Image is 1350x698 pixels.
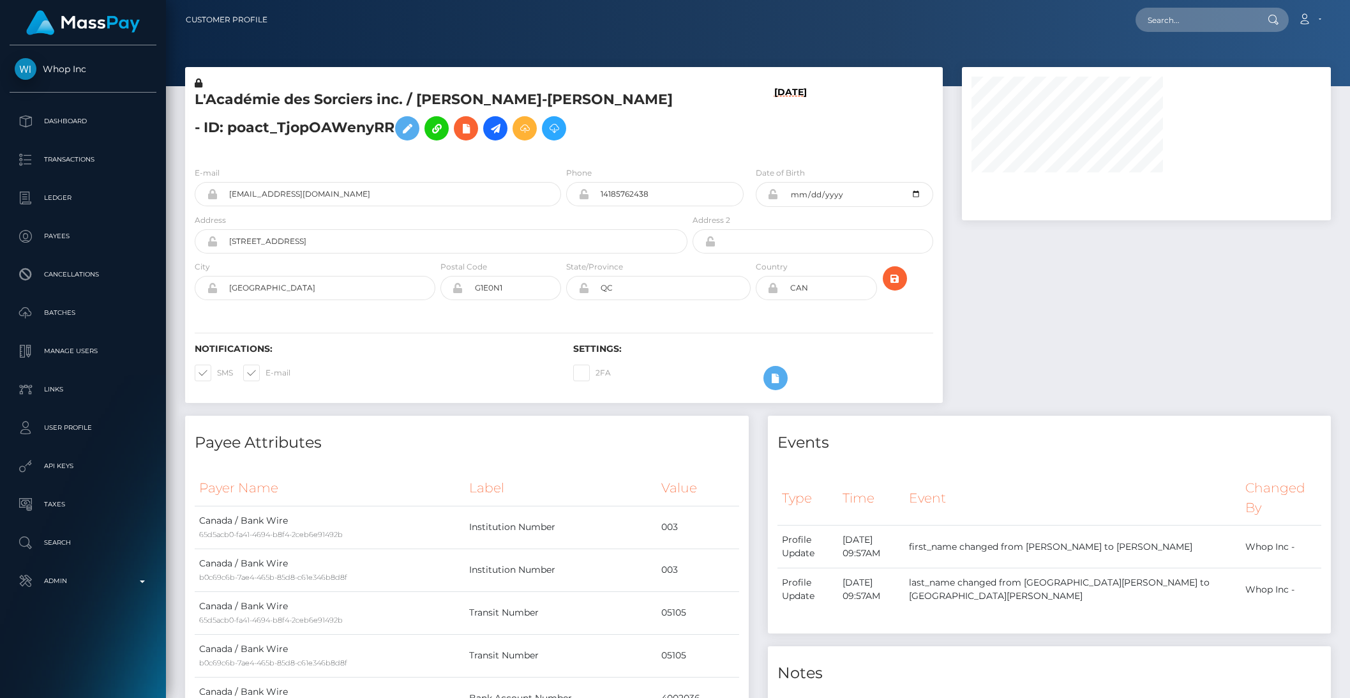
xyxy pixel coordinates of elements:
[904,471,1241,525] th: Event
[657,471,739,506] th: Value
[777,662,1322,685] h4: Notes
[15,112,151,131] p: Dashboard
[15,418,151,437] p: User Profile
[1136,8,1256,32] input: Search...
[10,374,156,406] a: Links
[199,658,347,667] small: b0c69c6b-7ae4-465b-85d8-c61e346b8d8f
[10,565,156,597] a: Admin
[777,526,838,568] td: Profile Update
[465,506,657,549] td: Institution Number
[186,6,267,33] a: Customer Profile
[838,471,904,525] th: Time
[15,342,151,361] p: Manage Users
[195,634,465,677] td: Canada / Bank Wire
[10,259,156,291] a: Cancellations
[15,188,151,208] p: Ledger
[566,261,623,273] label: State/Province
[15,380,151,399] p: Links
[777,471,838,525] th: Type
[465,549,657,591] td: Institution Number
[10,63,156,75] span: Whop Inc
[15,150,151,169] p: Transactions
[756,261,788,273] label: Country
[573,344,933,354] h6: Settings:
[10,182,156,214] a: Ledger
[15,457,151,476] p: API Keys
[195,365,233,381] label: SMS
[15,265,151,284] p: Cancellations
[199,573,347,582] small: b0c69c6b-7ae4-465b-85d8-c61e346b8d8f
[838,526,904,568] td: [DATE] 09:57AM
[10,489,156,520] a: Taxes
[465,471,657,506] th: Label
[195,432,739,454] h4: Payee Attributes
[465,591,657,634] td: Transit Number
[10,412,156,444] a: User Profile
[195,215,226,226] label: Address
[777,568,838,611] td: Profile Update
[195,549,465,591] td: Canada / Bank Wire
[1241,471,1321,525] th: Changed By
[195,261,210,273] label: City
[657,591,739,634] td: 05105
[756,167,805,179] label: Date of Birth
[657,634,739,677] td: 05105
[15,533,151,552] p: Search
[440,261,487,273] label: Postal Code
[26,10,140,35] img: MassPay Logo
[10,527,156,559] a: Search
[10,144,156,176] a: Transactions
[573,365,611,381] label: 2FA
[483,116,507,140] a: Initiate Payout
[693,215,730,226] label: Address 2
[10,450,156,482] a: API Keys
[10,220,156,252] a: Payees
[195,591,465,634] td: Canada / Bank Wire
[1241,568,1321,611] td: Whop Inc -
[1241,526,1321,568] td: Whop Inc -
[904,526,1241,568] td: first_name changed from [PERSON_NAME] to [PERSON_NAME]
[199,530,343,539] small: 65d5acb0-fa41-4694-b8f4-2ceb6e91492b
[777,432,1322,454] h4: Events
[243,365,290,381] label: E-mail
[10,297,156,329] a: Batches
[657,506,739,549] td: 003
[566,167,592,179] label: Phone
[199,616,343,625] small: 65d5acb0-fa41-4694-b8f4-2ceb6e91492b
[15,58,36,80] img: Whop Inc
[15,495,151,514] p: Taxes
[10,335,156,367] a: Manage Users
[195,90,680,147] h5: L'Académie des Sorciers inc. / [PERSON_NAME]-[PERSON_NAME] - ID: poact_TjopOAWenyRR
[195,471,465,506] th: Payer Name
[838,568,904,611] td: [DATE] 09:57AM
[195,344,554,354] h6: Notifications:
[15,227,151,246] p: Payees
[195,506,465,549] td: Canada / Bank Wire
[15,303,151,322] p: Batches
[15,572,151,591] p: Admin
[465,634,657,677] td: Transit Number
[10,105,156,137] a: Dashboard
[195,167,220,179] label: E-mail
[657,549,739,591] td: 003
[904,568,1241,611] td: last_name changed from [GEOGRAPHIC_DATA][PERSON_NAME] to [GEOGRAPHIC_DATA][PERSON_NAME]
[774,87,807,151] h6: [DATE]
